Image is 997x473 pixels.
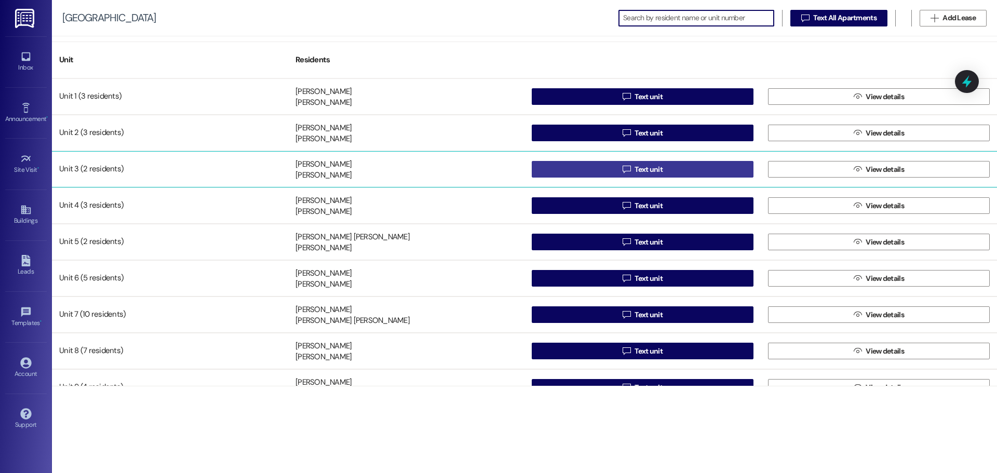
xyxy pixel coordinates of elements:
div: [PERSON_NAME] [295,352,352,363]
div: [PERSON_NAME] [295,170,352,181]
div: [PERSON_NAME] [295,134,352,145]
div: [PERSON_NAME] [PERSON_NAME] [295,316,410,327]
div: Unit 2 (3 residents) [52,123,288,143]
span: View details [866,382,904,393]
span: View details [866,164,904,175]
a: Site Visit • [5,150,47,178]
span: View details [866,128,904,139]
a: Buildings [5,201,47,229]
i:  [623,383,630,391]
i:  [623,129,630,137]
span: • [37,165,39,172]
span: View details [866,273,904,284]
div: Unit 7 (10 residents) [52,304,288,325]
button: Text unit [532,125,753,141]
i:  [854,347,861,355]
i:  [623,201,630,210]
button: View details [768,125,990,141]
button: Text unit [532,306,753,323]
span: • [40,318,42,325]
button: Text unit [532,379,753,396]
i:  [854,310,861,319]
span: Text unit [635,309,663,320]
i:  [623,238,630,246]
button: View details [768,161,990,178]
button: Text unit [532,88,753,105]
span: View details [866,309,904,320]
i:  [623,92,630,101]
div: [PERSON_NAME] [295,159,352,170]
i:  [854,129,861,137]
span: • [46,114,48,121]
span: Text unit [635,273,663,284]
button: View details [768,379,990,396]
span: Text unit [635,91,663,102]
div: [PERSON_NAME] [295,268,352,279]
div: [GEOGRAPHIC_DATA] [62,12,156,23]
a: Inbox [5,48,47,76]
span: Text unit [635,237,663,248]
button: Add Lease [920,10,987,26]
div: Unit 8 (7 residents) [52,341,288,361]
div: [PERSON_NAME] [PERSON_NAME] [295,232,410,242]
i:  [854,274,861,282]
i:  [623,165,630,173]
div: Unit 4 (3 residents) [52,195,288,216]
div: Unit 6 (5 residents) [52,268,288,289]
div: [PERSON_NAME] [295,279,352,290]
div: [PERSON_NAME] [295,377,352,388]
button: View details [768,343,990,359]
a: Account [5,354,47,382]
button: Text unit [532,270,753,287]
span: Text unit [635,200,663,211]
i:  [854,165,861,173]
input: Search by resident name or unit number [623,11,774,25]
div: [PERSON_NAME] [295,98,352,109]
a: Support [5,405,47,433]
i:  [854,383,861,391]
button: View details [768,306,990,323]
a: Leads [5,252,47,280]
button: View details [768,88,990,105]
span: View details [866,91,904,102]
div: [PERSON_NAME] [295,207,352,218]
div: [PERSON_NAME] [295,243,352,254]
i:  [854,92,861,101]
div: Unit 3 (2 residents) [52,159,288,180]
span: View details [866,237,904,248]
button: Text unit [532,234,753,250]
i:  [623,274,630,282]
span: Text unit [635,128,663,139]
div: Unit [52,47,288,73]
i:  [623,347,630,355]
span: Text All Apartments [813,12,877,23]
i:  [854,238,861,246]
button: View details [768,197,990,214]
button: Text All Apartments [790,10,887,26]
span: Add Lease [942,12,976,23]
span: Text unit [635,346,663,357]
button: Text unit [532,197,753,214]
span: Text unit [635,382,663,393]
i:  [854,201,861,210]
div: [PERSON_NAME] [295,195,352,206]
img: ResiDesk Logo [15,9,36,28]
div: Unit 5 (2 residents) [52,232,288,252]
button: View details [768,234,990,250]
div: Unit 9 (4 residents) [52,377,288,398]
div: [PERSON_NAME] [295,304,352,315]
a: Templates • [5,303,47,331]
div: [PERSON_NAME] [295,86,352,97]
div: [PERSON_NAME] [295,123,352,133]
div: Unit 1 (3 residents) [52,86,288,107]
button: View details [768,270,990,287]
i:  [931,14,938,22]
i:  [801,14,809,22]
span: View details [866,200,904,211]
i:  [623,310,630,319]
span: Text unit [635,164,663,175]
span: View details [866,346,904,357]
div: [PERSON_NAME] [295,341,352,352]
div: Residents [288,47,524,73]
button: Text unit [532,161,753,178]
